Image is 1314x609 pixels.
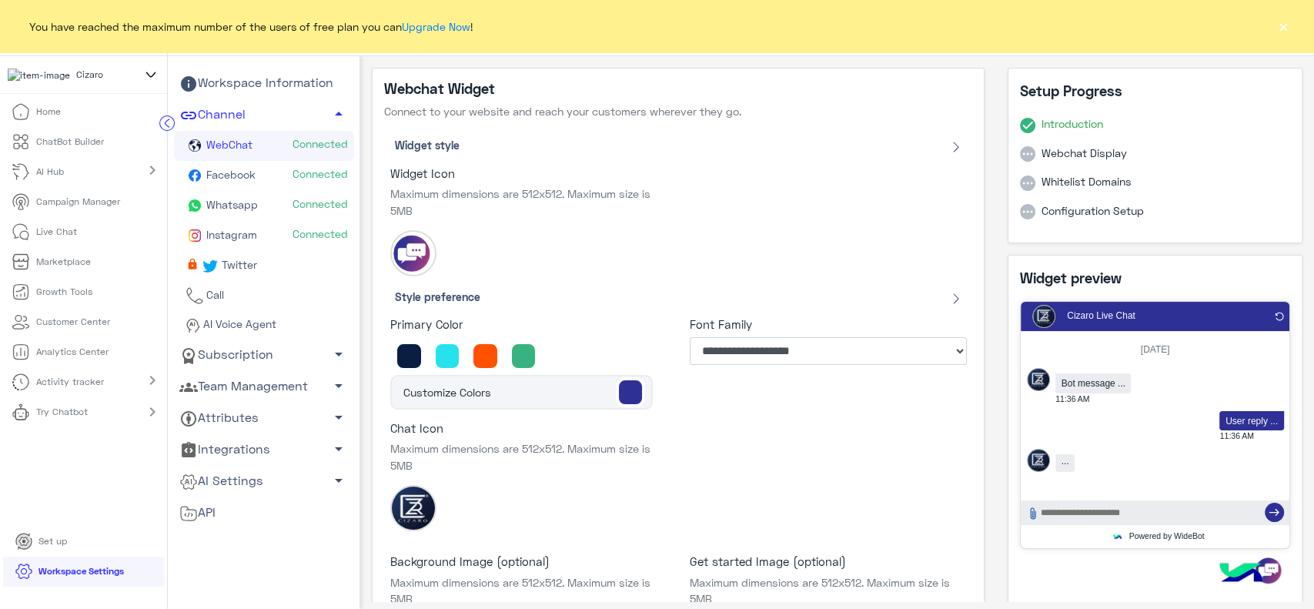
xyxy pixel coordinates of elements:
a: WhatsappConnected [174,191,354,221]
span: You have reached the maximum number of the users of free plan you can ! [29,18,473,35]
h6: Chat Icon [390,421,667,435]
mat-icon: chevron_right [143,161,162,179]
h6: Primary Color [390,317,667,331]
span: arrow_drop_down [329,471,348,490]
span: Cizaro Live Chat [1067,310,1135,321]
img: ... [1027,449,1050,472]
span: arrow_drop_up [329,105,348,123]
p: ... [1055,454,1075,472]
p: Maximum dimensions are 512x512. Maximum size is 5MB [690,574,966,607]
p: AI Hub [36,165,64,179]
img: ... [1254,555,1285,586]
span: Style preference [395,289,480,305]
p: Connect to your website and reach your customers wherever they go. [384,103,972,119]
img: ... [1112,531,1123,543]
p: Analytics Center [36,345,109,359]
p: Activity tracker [36,375,104,389]
h6: Setup Progress [1020,80,1290,102]
span: Configuration Setup [1042,202,1144,220]
a: FacebookConnected [174,161,354,191]
span: Facebook [204,168,256,181]
span: API [179,503,216,523]
button: × [1276,18,1291,34]
p: Maximum dimensions are 512x512. Maximum size is 5MB [390,574,667,607]
span: User reply ... [1225,416,1278,427]
p: Maximum dimensions are 512x512. Maximum size is 5MB [390,440,667,473]
a: Set up [3,527,79,557]
p: Maximum dimensions are 512x512. Maximum size is 5MB [390,186,667,219]
a: Attributes [174,402,354,433]
a: AI Voice Agent [174,311,354,340]
a: Integrations [174,434,354,466]
a: AI Settings [174,466,354,497]
p: Workspace Settings [38,564,124,578]
span: Connected [293,166,348,182]
img: ... [1027,368,1050,391]
span: Connected [293,196,348,212]
span: Twitter [219,258,257,271]
h6: Background Image (optional) [390,554,667,568]
h5: Webchat Widget [384,80,972,98]
a: Upgrade Now [402,20,470,33]
p: Live Chat [36,225,77,239]
span: Whatsapp [204,198,259,211]
a: Team Management [174,370,354,402]
small: 11:36 AM [1055,393,1131,406]
span: arrow_drop_down [329,376,348,395]
span: Connected [293,226,348,242]
a: Subscription [174,339,354,370]
small: Powered by WideBot [1128,530,1204,543]
mat-icon: chevron_right [143,371,162,390]
img: image [390,485,436,531]
small: 11:36 AM [1219,430,1283,443]
h6: Widget preview [1020,267,1290,289]
img: image [390,230,436,276]
img: hulul-logo.png [1214,547,1268,601]
span: Cizaro [76,68,103,82]
span: → [1269,500,1279,524]
p: Try Chatbot [36,405,88,419]
a: Twitter [174,251,354,281]
span: Connected [293,136,348,152]
span: arrow_drop_down [329,440,348,458]
p: [DATE] [1021,343,1289,356]
p: ChatBot Builder [36,135,104,149]
p: Marketplace [36,255,91,269]
p: Growth Tools [36,285,92,299]
a: Call [174,281,354,311]
p: Campaign Manager [36,195,120,209]
span: Webchat Display [1042,145,1127,162]
span: arrow_drop_down [329,408,348,427]
mat-icon: chevron_right [143,403,162,421]
p: Set up [38,534,67,548]
p: Customize Colors [403,384,491,400]
h6: Font Family [690,317,966,331]
span: AI Voice Agent [201,317,277,330]
span: Call [204,288,225,301]
a: Workspace Settings [3,557,136,587]
p: Bot message ... [1055,373,1131,393]
p: Home [36,105,61,119]
span: arrow_drop_down [329,345,348,363]
h6: Get started Image (optional) [690,554,966,568]
img: 919860931428189 [8,69,70,82]
a: InstagramConnected [174,221,354,251]
button: Style preference [390,288,967,306]
span: Widget style [395,137,460,153]
a: Channel [174,99,354,131]
span: Introduction [1042,115,1103,133]
p: Customer Center [36,315,110,329]
img: ... [1032,305,1055,328]
h6: Widget Icon [390,166,667,180]
a: Workspace Information [174,68,354,99]
a: API [174,497,354,529]
span: Instagram [204,228,258,241]
a: WebChatConnected [174,131,354,161]
span: Whitelist Domains [1042,173,1132,191]
span: WebChat [204,138,253,151]
button: Widget style [390,136,967,154]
